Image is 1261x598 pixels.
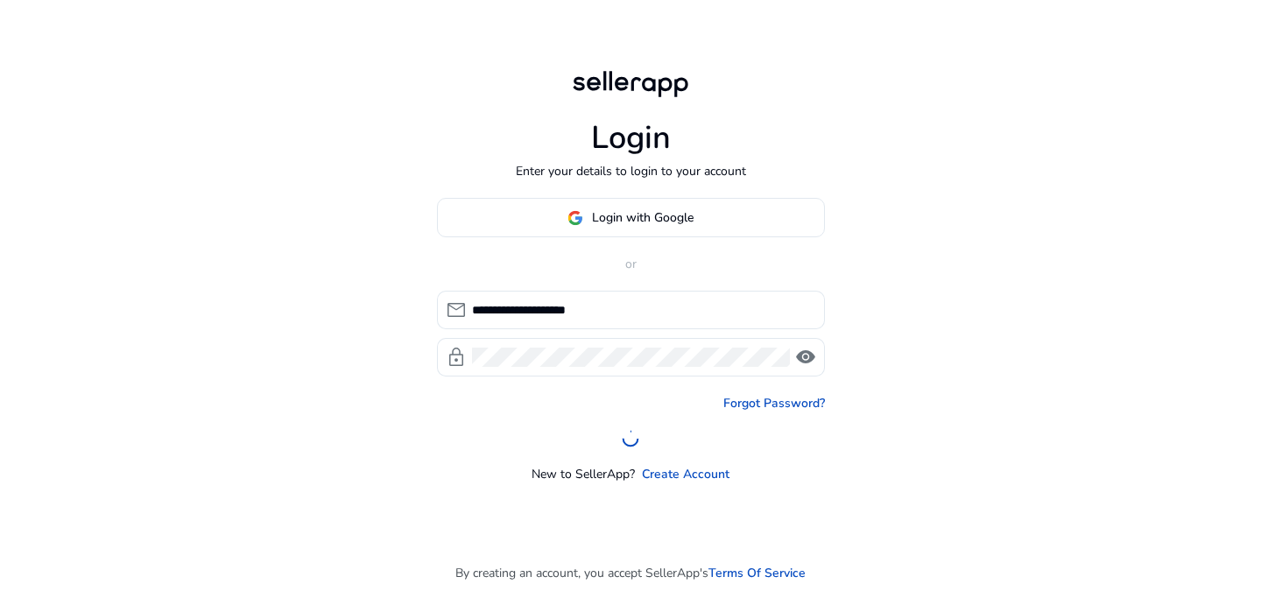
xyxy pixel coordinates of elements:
[516,162,746,180] p: Enter your details to login to your account
[708,564,806,582] a: Terms Of Service
[437,255,825,273] p: or
[567,210,583,226] img: google-logo.svg
[446,299,467,320] span: mail
[446,347,467,368] span: lock
[723,394,825,412] a: Forgot Password?
[592,208,694,227] span: Login with Google
[795,347,816,368] span: visibility
[532,465,635,483] p: New to SellerApp?
[591,119,671,157] h1: Login
[642,465,729,483] a: Create Account
[437,198,825,237] button: Login with Google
